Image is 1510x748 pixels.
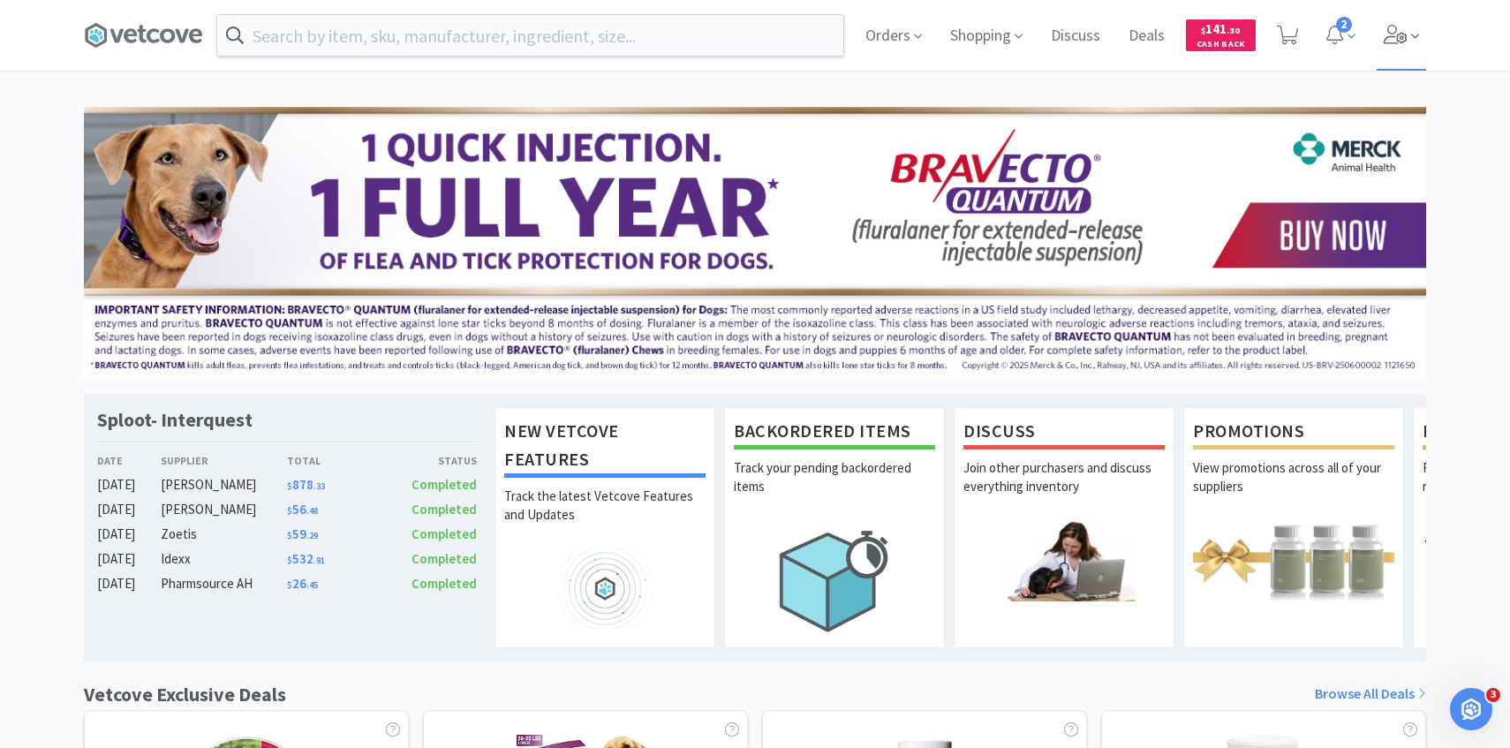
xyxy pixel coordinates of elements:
[161,573,287,594] div: Pharmsource AH
[411,575,477,592] span: Completed
[504,417,706,478] h1: New Vetcove Features
[306,579,318,591] span: . 45
[97,499,161,520] div: [DATE]
[97,524,477,545] a: [DATE]Zoetis$59.29Completed
[411,476,477,493] span: Completed
[504,487,706,548] p: Track the latest Vetcove Features and Updates
[217,15,843,56] input: Search by item, sku, manufacturer, ingredient, size...
[306,530,318,541] span: . 29
[734,458,935,520] p: Track your pending backordered items
[97,548,477,570] a: [DATE]Idexx$532.91Completed
[287,579,292,591] span: $
[411,501,477,518] span: Completed
[84,679,286,710] h1: Vetcove Exclusive Deals
[161,524,287,545] div: Zoetis
[97,499,477,520] a: [DATE][PERSON_NAME]$56.48Completed
[313,480,325,492] span: . 33
[161,499,287,520] div: [PERSON_NAME]
[734,520,935,641] img: hero_backorders.png
[1201,20,1240,37] span: 141
[1193,520,1394,601] img: hero_promotions.png
[1186,11,1256,59] a: $141.30Cash Back
[1197,40,1245,51] span: Cash Back
[97,474,161,495] div: [DATE]
[313,555,325,566] span: . 91
[306,505,318,517] span: . 48
[1044,28,1107,44] a: Discuss
[495,407,715,647] a: New Vetcove FeaturesTrack the latest Vetcove Features and Updates
[1201,25,1205,36] span: $
[84,107,1426,375] img: 3ffb5edee65b4d9ab6d7b0afa510b01f.jpg
[97,524,161,545] div: [DATE]
[97,548,161,570] div: [DATE]
[1486,688,1500,702] span: 3
[287,476,325,493] span: 878
[287,501,318,518] span: 56
[161,474,287,495] div: [PERSON_NAME]
[1121,28,1172,44] a: Deals
[504,548,706,629] img: hero_feature_roadmap.png
[724,407,945,647] a: Backordered ItemsTrack your pending backordered items
[97,452,161,469] div: Date
[1193,458,1394,520] p: View promotions across all of your suppliers
[963,520,1165,601] img: hero_discuss.png
[161,452,287,469] div: Supplier
[287,575,318,592] span: 26
[161,548,287,570] div: Idexx
[287,480,292,492] span: $
[287,555,292,566] span: $
[411,550,477,567] span: Completed
[1227,25,1240,36] span: . 30
[1336,17,1352,33] span: 2
[287,505,292,517] span: $
[287,525,318,542] span: 59
[963,458,1165,520] p: Join other purchasers and discuss everything inventory
[287,530,292,541] span: $
[1183,407,1404,647] a: PromotionsView promotions across all of your suppliers
[97,407,253,433] h1: Sploot- Interquest
[287,452,382,469] div: Total
[97,573,477,594] a: [DATE]Pharmsource AH$26.45Completed
[963,417,1165,450] h1: Discuss
[1193,417,1394,450] h1: Promotions
[97,573,161,594] div: [DATE]
[381,452,477,469] div: Status
[954,407,1174,647] a: DiscussJoin other purchasers and discuss everything inventory
[97,474,477,495] a: [DATE][PERSON_NAME]$878.33Completed
[287,550,325,567] span: 532
[1315,683,1426,706] a: Browse All Deals
[734,417,935,450] h1: Backordered Items
[411,525,477,542] span: Completed
[1450,688,1492,730] iframe: Intercom live chat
